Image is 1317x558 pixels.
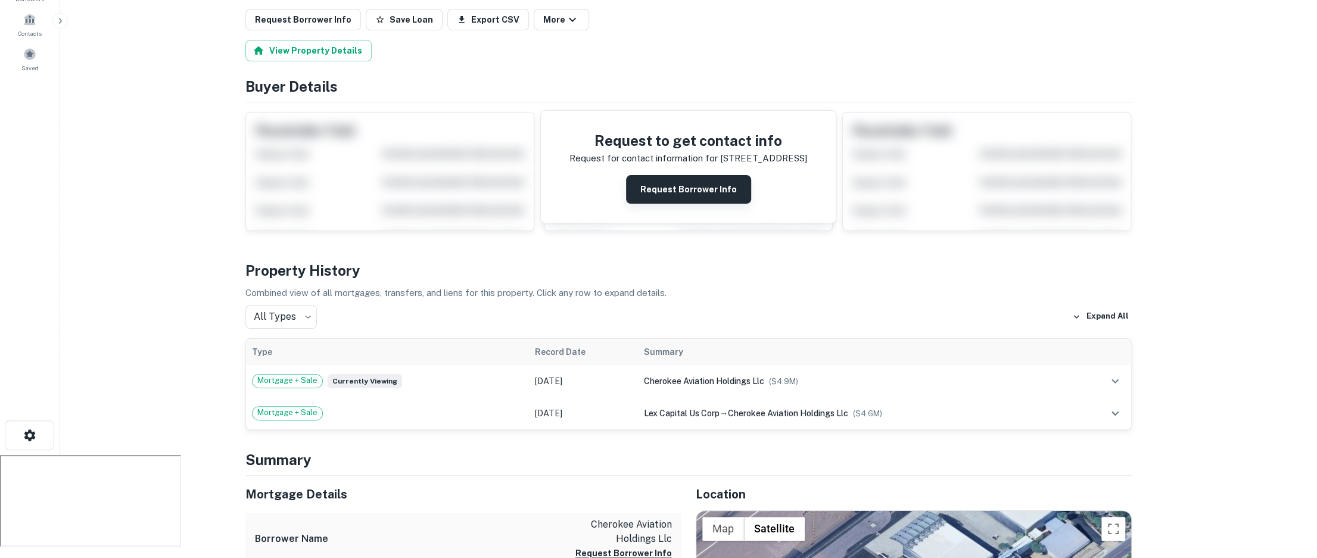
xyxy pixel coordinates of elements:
div: → [644,407,1069,420]
a: Saved [4,43,56,75]
h4: Summary [245,449,1132,470]
span: Currently viewing [328,374,402,388]
button: expand row [1105,371,1125,391]
button: Save Loan [366,9,443,30]
h4: Property History [245,260,1132,281]
button: View Property Details [245,40,372,61]
button: Show satellite imagery [744,517,805,541]
iframe: Chat Widget [1257,463,1317,520]
td: [DATE] [528,365,637,397]
p: cherokee aviation holdings llc [565,518,672,546]
span: Mortgage + Sale [253,375,322,386]
button: Show street map [702,517,744,541]
span: ($ 4.6M ) [853,409,882,418]
h4: Buyer Details [245,76,1132,97]
th: Record Date [528,339,637,365]
h6: Borrower Name [255,532,328,546]
h5: Location [696,485,1132,503]
span: ($ 4.9M ) [769,377,798,386]
th: Type [246,339,529,365]
button: More [534,9,589,30]
span: lex capital us corp [644,409,720,418]
button: Export CSV [447,9,529,30]
span: Mortgage + Sale [253,407,322,419]
button: Request Borrower Info [626,175,751,204]
span: cherokee aviation holdings llc [728,409,848,418]
a: Contacts [4,8,56,40]
div: All Types [245,305,317,329]
span: Saved [21,63,39,73]
button: expand row [1105,403,1125,423]
button: Toggle fullscreen view [1101,517,1125,541]
p: Request for contact information for [569,151,718,166]
button: Request Borrower Info [245,9,361,30]
span: cherokee aviation holdings llc [644,376,764,386]
p: [STREET_ADDRESS] [720,151,807,166]
th: Summary [638,339,1075,365]
h5: Mortgage Details [245,485,681,503]
h4: Request to get contact info [569,130,807,151]
td: [DATE] [528,397,637,429]
span: Contacts [18,29,42,38]
button: Expand All [1069,308,1132,326]
p: Combined view of all mortgages, transfers, and liens for this property. Click any row to expand d... [245,286,1132,300]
